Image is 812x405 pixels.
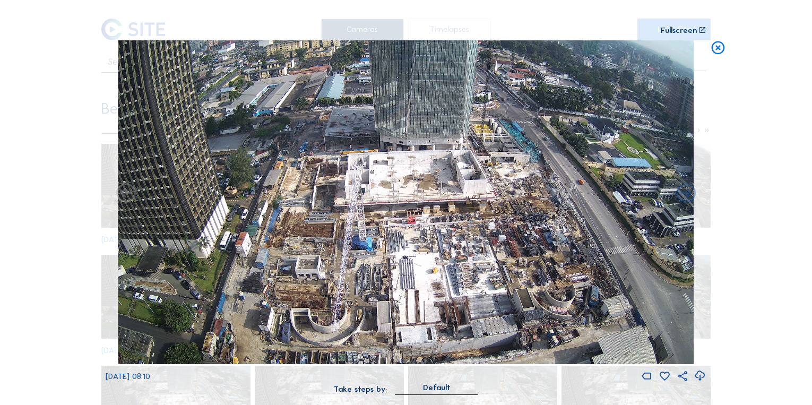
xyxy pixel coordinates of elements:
[395,383,478,394] div: Default
[106,372,150,381] span: [DATE] 08:10
[674,182,698,206] i: Back
[661,27,697,35] div: Fullscreen
[114,182,138,206] i: Forward
[334,385,387,393] div: Take steps by:
[118,40,694,364] img: Image
[423,383,451,392] div: Default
